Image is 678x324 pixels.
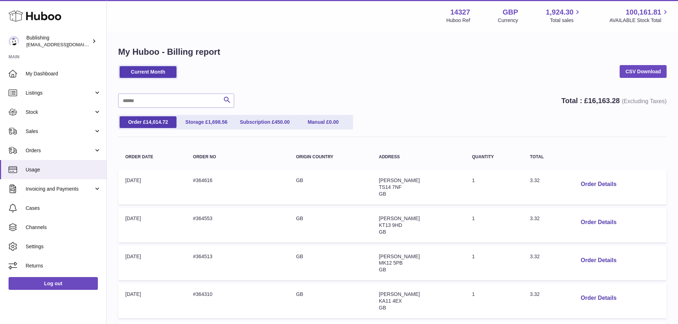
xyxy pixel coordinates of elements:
[609,17,669,24] span: AVAILABLE Stock Total
[530,216,540,221] span: 3.32
[523,148,568,166] th: Total
[575,291,622,306] button: Order Details
[503,7,518,17] strong: GBP
[575,215,622,230] button: Order Details
[26,243,101,250] span: Settings
[546,7,582,24] a: 1,924.30 Total sales
[289,284,372,318] td: GB
[561,97,667,105] strong: Total : £
[498,17,518,24] div: Currency
[379,305,386,310] span: GB
[329,119,338,125] span: 0.00
[446,17,470,24] div: Huboo Ref
[274,119,290,125] span: 450.00
[530,177,540,183] span: 3.32
[379,298,402,304] span: KA11 4EX
[178,116,235,128] a: Storage £1,698.56
[465,246,523,281] td: 1
[26,224,101,231] span: Channels
[118,246,186,281] td: [DATE]
[620,65,667,78] a: CSV Download
[295,116,352,128] a: Manual £0.00
[9,277,98,290] a: Log out
[609,7,669,24] a: 100,161.81 AVAILABLE Stock Total
[26,70,101,77] span: My Dashboard
[450,7,470,17] strong: 14327
[118,170,186,205] td: [DATE]
[379,216,420,221] span: [PERSON_NAME]
[289,208,372,243] td: GB
[186,246,289,281] td: #364513
[236,116,293,128] a: Subscription £450.00
[575,177,622,192] button: Order Details
[26,90,94,96] span: Listings
[208,119,228,125] span: 1,698.56
[289,246,372,281] td: GB
[118,46,667,58] h1: My Huboo - Billing report
[186,148,289,166] th: Order no
[120,66,177,78] a: Current Month
[465,148,523,166] th: Quantity
[118,284,186,318] td: [DATE]
[626,7,661,17] span: 100,161.81
[575,253,622,268] button: Order Details
[622,98,667,104] span: (Excluding Taxes)
[26,205,101,212] span: Cases
[186,208,289,243] td: #364553
[26,109,94,116] span: Stock
[588,97,620,105] span: 16,163.28
[118,148,186,166] th: Order Date
[379,177,420,183] span: [PERSON_NAME]
[465,284,523,318] td: 1
[379,291,420,297] span: [PERSON_NAME]
[530,254,540,259] span: 3.32
[26,128,94,135] span: Sales
[379,191,386,197] span: GB
[26,34,90,48] div: Bublishing
[26,262,101,269] span: Returns
[26,147,94,154] span: Orders
[9,36,19,47] img: internalAdmin-14327@internal.huboo.com
[118,208,186,243] td: [DATE]
[546,7,574,17] span: 1,924.30
[379,222,402,228] span: KT13 9HD
[186,284,289,318] td: #364310
[379,184,402,190] span: TS14 7NF
[465,170,523,205] td: 1
[26,166,101,173] span: Usage
[186,170,289,205] td: #364616
[379,254,420,259] span: [PERSON_NAME]
[146,119,168,125] span: 14,014.72
[26,186,94,192] span: Invoicing and Payments
[530,291,540,297] span: 3.32
[550,17,582,24] span: Total sales
[465,208,523,243] td: 1
[289,148,372,166] th: Origin Country
[26,42,105,47] span: [EMAIL_ADDRESS][DOMAIN_NAME]
[120,116,177,128] a: Order £14,014.72
[379,229,386,235] span: GB
[379,267,386,272] span: GB
[289,170,372,205] td: GB
[372,148,465,166] th: Address
[379,260,403,266] span: MK12 5PB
